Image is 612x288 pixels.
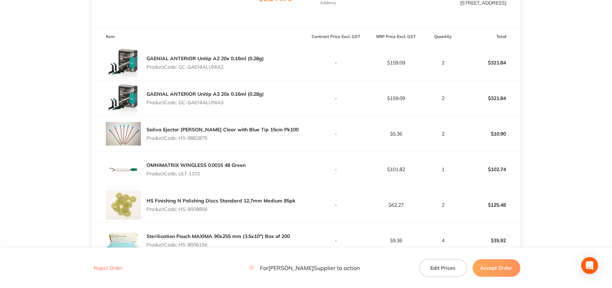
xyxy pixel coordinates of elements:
[461,196,520,213] p: $125.48
[106,223,141,258] img: anUxcmtvbg
[366,202,426,208] p: $62.27
[147,135,299,141] p: Product Code: HS-9882876
[366,60,426,65] p: $159.09
[426,167,460,172] p: 1
[366,131,426,137] p: $5.36
[473,259,520,276] button: Accept Order
[426,202,460,208] p: 2
[306,60,366,65] p: -
[426,29,460,45] th: Quantity
[147,206,295,212] p: Product Code: HS-9008856
[320,0,336,5] p: Address
[426,60,460,65] p: 2
[147,91,264,97] a: GAENIAL ANTERIOR Unitip A3 20x 0.16ml (0.28g)
[461,125,520,142] p: $10.90
[461,232,520,249] p: $35.92
[366,29,426,45] th: RRP Price Excl. GST
[147,171,246,176] p: Product Code: ULT-1102
[147,126,299,133] a: Saliva Ejector [PERSON_NAME] Clear with Blue Tip 15cm Pk100
[147,162,246,168] a: OMNIMATRIX WINGLESS 0.0015 48 Green
[147,64,264,70] p: Product Code: GC-GAENIALUNIA2
[461,54,520,71] p: $321.84
[147,198,295,204] a: HS Finishing N Polishing Discs Standard 12.7mm Medium 85pk
[306,95,366,101] p: -
[306,238,366,243] p: -
[419,259,467,276] button: Edit Prices
[147,233,290,239] a: Sterilisation Pouch MAXIMA 90x255 mm (3.5x10") Box of 200
[147,242,290,248] p: Product Code: HS-9006156
[106,45,141,80] img: c2R2Y2M2aQ
[106,187,141,223] img: bnhxY2Jkaw
[106,116,141,151] img: ZWIwdm51MQ
[306,167,366,172] p: -
[426,131,460,137] p: 2
[426,238,460,243] p: 4
[306,29,366,45] th: Contract Price Excl. GST
[106,81,141,116] img: dDl4bDg0OA
[426,95,460,101] p: 2
[306,131,366,137] p: -
[461,161,520,178] p: $102.74
[366,167,426,172] p: $101.82
[147,100,264,105] p: Product Code: GC-GAENIALUNIA3
[147,55,264,62] a: GAENIAL ANTERIOR Unitip A2 20x 0.16ml (0.28g)
[92,265,125,271] button: Reject Order
[92,29,306,45] th: Item
[249,264,360,271] p: For [PERSON_NAME] Supplier to action
[461,90,520,107] p: $321.84
[106,152,141,187] img: emw3OTd1MQ
[306,202,366,208] p: -
[366,238,426,243] p: $9.36
[581,257,598,274] div: Open Intercom Messenger
[460,29,520,45] th: Total
[366,95,426,101] p: $159.09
